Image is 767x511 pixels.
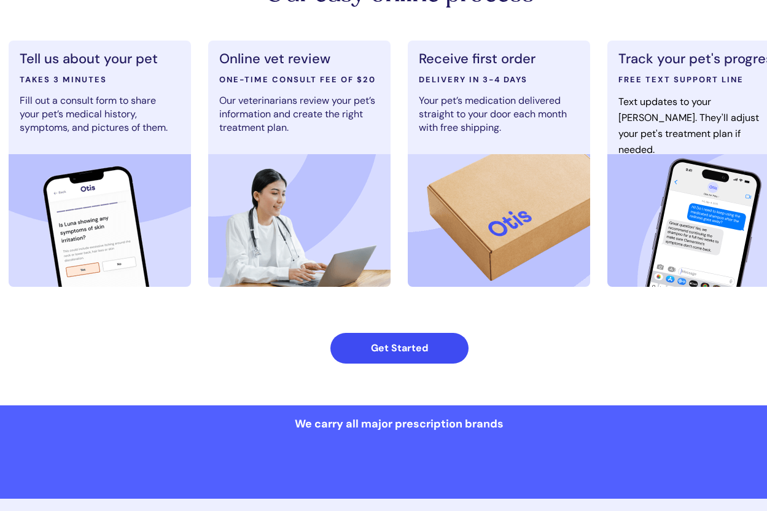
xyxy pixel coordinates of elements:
[419,94,567,134] span: Your pet’s medication delivered straight to your door each month with free shipping.
[20,50,158,68] span: Tell us about your pet
[295,416,504,431] span: We carry all major prescription brands
[371,341,428,354] strong: Get Started
[573,458,666,477] img: 8a2d2153-advantage-1_1000000000000000000028.png
[618,74,744,85] span: FREE TEXT SUPPORT LINE
[618,95,759,156] span: Text updates to your [PERSON_NAME]. They'll adjust your pet's treatment plan if needed.
[13,459,99,475] img: 35641cd0-group-2504_1000000000000000000028.png
[20,94,168,134] span: Fill out a consult form to share your pet’s medical history, symptoms, and pictures of them.
[330,333,469,364] a: Get Started
[400,458,546,477] img: f7b8fb0b-revolution-1_1000000000000000000028.png
[127,457,248,478] img: ed037128-simperica-trio-2_1000000000000000000028.png
[419,74,528,85] span: DELIVERY IN 3-4 DAYS
[20,74,107,85] span: TAKES 3 MINUTES
[419,50,535,68] span: Receive first order
[219,74,376,85] span: ONE-TIME CONSULT FEE OF $20
[219,94,375,134] span: Our veterinarians review your pet’s information and create the right treatment plan.
[219,50,330,68] span: Online vet review
[275,451,373,483] img: 759983a0-bravecto-2_1000000000000000000028.png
